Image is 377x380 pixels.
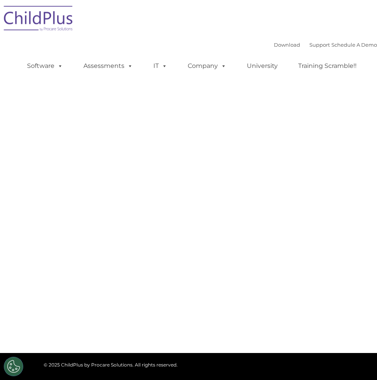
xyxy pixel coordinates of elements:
a: University [239,58,285,74]
a: Software [19,58,71,74]
a: IT [146,58,175,74]
font: | [274,42,377,48]
a: Training Scramble!! [290,58,364,74]
button: Cookies Settings [4,357,23,376]
a: Download [274,42,300,48]
a: Assessments [76,58,141,74]
a: Support [309,42,330,48]
a: Company [180,58,234,74]
span: © 2025 ChildPlus by Procare Solutions. All rights reserved. [44,362,178,368]
a: Schedule A Demo [331,42,377,48]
